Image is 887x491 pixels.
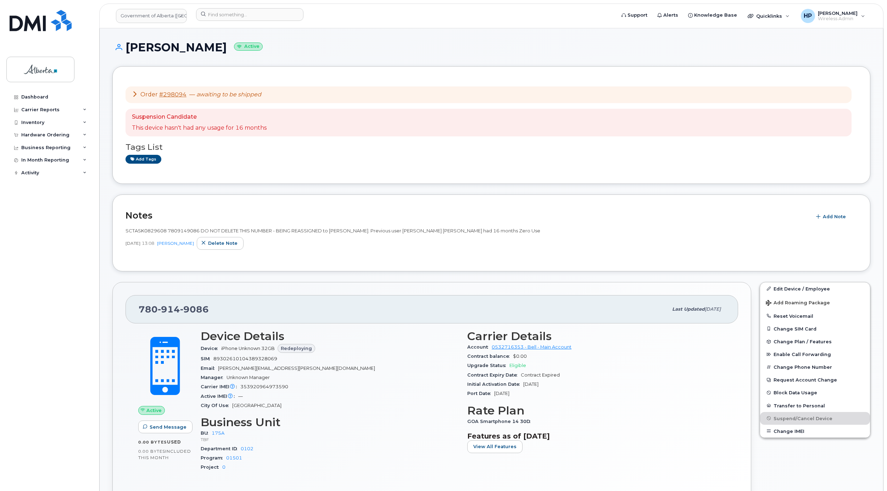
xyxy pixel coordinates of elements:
[189,91,261,98] span: —
[138,449,165,454] span: 0.00 Bytes
[766,300,830,307] span: Add Roaming Package
[167,439,181,445] span: used
[467,330,725,343] h3: Carrier Details
[467,344,492,350] span: Account
[467,404,725,417] h3: Rate Plan
[125,210,808,221] h2: Notes
[138,440,167,445] span: 0.00 Bytes
[234,43,263,51] small: Active
[760,373,870,386] button: Request Account Change
[774,416,832,421] span: Suspend/Cancel Device
[473,443,517,450] span: View All Features
[705,306,721,312] span: [DATE]
[222,464,225,470] a: 0
[208,240,238,247] span: Delete note
[218,366,375,371] span: [PERSON_NAME][EMAIL_ADDRESS][PERSON_NAME][DOMAIN_NAME]
[139,304,209,315] span: 780
[760,295,870,310] button: Add Roaming Package
[227,375,270,380] span: Unknown Manager
[159,91,186,98] a: #298094
[467,363,509,368] span: Upgrade Status
[760,399,870,412] button: Transfer to Personal
[521,372,560,378] span: Contract Expired
[201,436,459,442] p: TBF
[180,304,209,315] span: 9086
[212,430,224,436] a: 175A
[774,352,831,357] span: Enable Call Forwarding
[201,416,459,429] h3: Business Unit
[509,363,526,368] span: Eligible
[201,394,238,399] span: Active IMEI
[467,419,534,424] span: GOA Smartphone 14 30D
[760,425,870,438] button: Change IMEI
[240,384,288,389] span: 353920964973590
[112,41,870,53] h1: [PERSON_NAME]
[760,282,870,295] a: Edit Device / Employee
[158,304,180,315] span: 914
[201,403,232,408] span: City Of Use
[672,306,705,312] span: Last updated
[760,361,870,373] button: Change Phone Number
[467,432,725,440] h3: Features as of [DATE]
[760,310,870,322] button: Reset Voicemail
[774,339,832,344] span: Change Plan / Features
[201,346,221,351] span: Device
[196,91,261,98] em: awaiting to be shipped
[201,430,212,436] span: BU
[281,345,312,352] span: Redeploying
[125,228,540,233] span: SCTASK0829608 7809149086 DO NOT DELETE THIS NUMBER - BEING REASSIGNED to [PERSON_NAME]. Previous ...
[125,155,161,164] a: Add tags
[760,335,870,348] button: Change Plan / Features
[238,394,243,399] span: —
[201,455,226,461] span: Program
[201,366,218,371] span: Email
[138,448,191,460] span: included this month
[760,348,870,361] button: Enable Call Forwarding
[201,446,241,451] span: Department ID
[197,237,244,250] button: Delete note
[132,124,267,132] p: This device hasn't had any usage for 16 months
[811,210,852,223] button: Add Note
[760,322,870,335] button: Change SIM Card
[523,382,539,387] span: [DATE]
[241,446,253,451] a: 0102
[467,372,521,378] span: Contract Expiry Date
[494,391,509,396] span: [DATE]
[226,455,242,461] a: 01501
[150,424,186,430] span: Send Message
[157,241,194,246] a: [PERSON_NAME]
[125,143,857,152] h3: Tags List
[232,403,281,408] span: [GEOGRAPHIC_DATA]
[221,346,275,351] span: iPhone Unknown 32GB
[125,240,140,246] span: [DATE]
[467,382,523,387] span: Initial Activation Date
[213,356,277,361] span: 89302610104389328069
[142,240,154,246] span: 13:08
[513,354,527,359] span: $0.00
[201,384,240,389] span: Carrier IMEI
[138,421,193,433] button: Send Message
[201,330,459,343] h3: Device Details
[823,213,846,220] span: Add Note
[760,412,870,425] button: Suspend/Cancel Device
[467,354,513,359] span: Contract balance
[201,356,213,361] span: SIM
[140,91,158,98] span: Order
[492,344,571,350] a: 0532716353 - Bell - Main Account
[201,464,222,470] span: Project
[760,386,870,399] button: Block Data Usage
[132,113,267,121] p: Suspension Candidate
[467,391,494,396] span: Port Date
[467,440,523,453] button: View All Features
[201,375,227,380] span: Manager
[146,407,162,414] span: Active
